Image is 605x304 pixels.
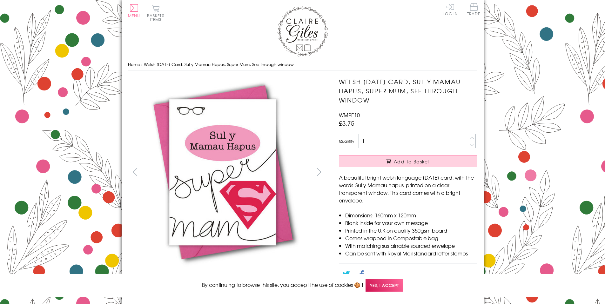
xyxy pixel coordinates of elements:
a: Trade [467,3,481,17]
img: Claire Giles Greetings Cards [277,6,328,56]
span: Trade [467,3,481,16]
span: Welsh [DATE] Card, Sul y Mamau Hapus, Super Mum, See through window [144,61,294,67]
span: 0 items [150,13,165,22]
button: Basket0 items [147,5,165,21]
button: Menu [128,4,140,17]
h1: Welsh [DATE] Card, Sul y Mamau Hapus, Super Mum, See through window [339,77,477,104]
span: Add to Basket [394,158,430,165]
img: Welsh Mother's Day Card, Sul y Mamau Hapus, Super Mum, See through window [128,77,318,268]
li: Printed in the U.K on quality 350gsm board [345,227,477,234]
label: Quantity [339,138,354,144]
nav: breadcrumbs [128,58,477,71]
li: Dimensions: 160mm x 120mm [345,211,477,219]
li: With matching sustainable sourced envelope [345,242,477,249]
span: £3.75 [339,119,354,128]
img: Welsh Mother's Day Card, Sul y Mamau Hapus, Super Mum, See through window [326,77,517,268]
button: Add to Basket [339,155,477,167]
span: WMPE10 [339,111,360,119]
span: Yes, I accept [366,279,403,292]
li: Can be sent with Royal Mail standard letter stamps [345,249,477,257]
button: next [312,165,326,179]
p: A beautiful bright welsh language [DATE] card, with the words 'Sul y Mamau hapus' printed on a cl... [339,174,477,204]
span: Menu [128,13,140,18]
li: Comes wrapped in Compostable bag [345,234,477,242]
li: Blank inside for your own message [345,219,477,227]
a: Home [128,61,140,67]
span: › [141,61,143,67]
button: prev [128,165,142,179]
a: Log In [443,3,458,16]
